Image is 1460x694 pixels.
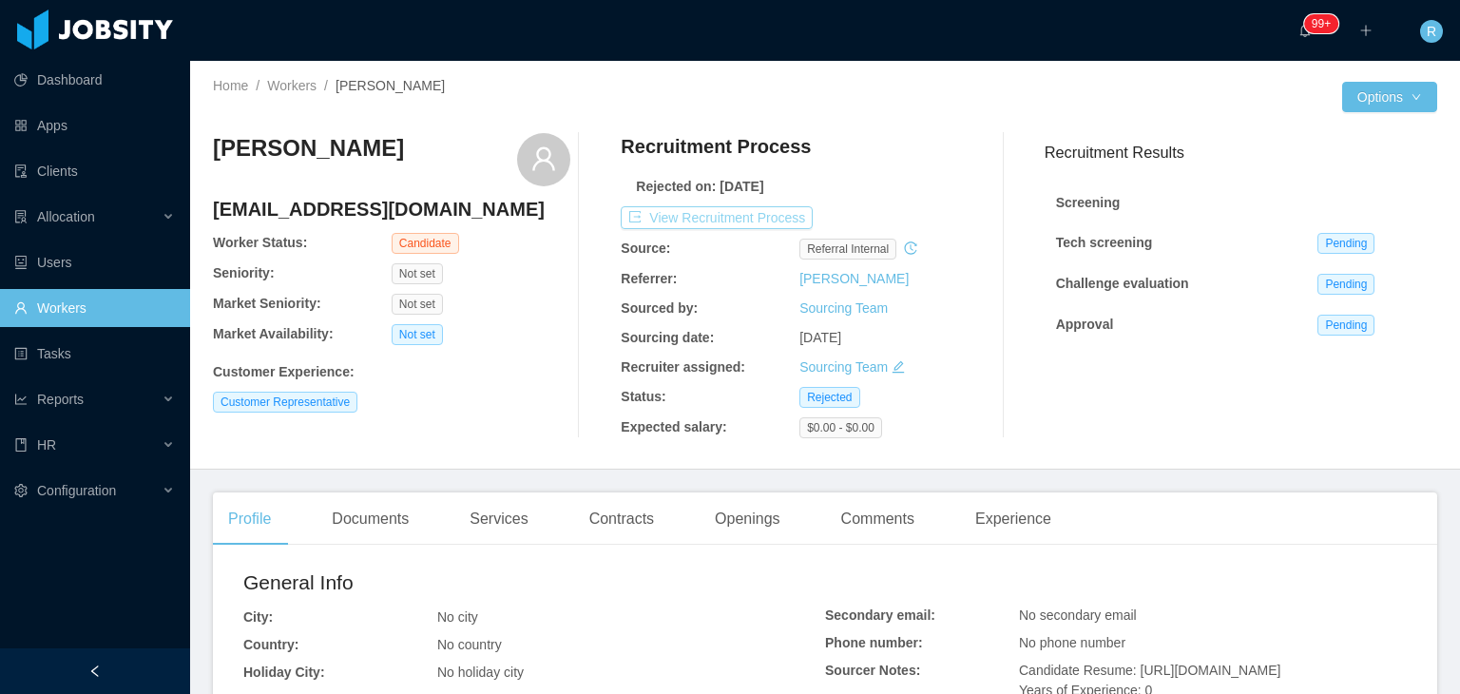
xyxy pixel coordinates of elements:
[799,359,888,375] a: Sourcing Team
[317,492,424,546] div: Documents
[799,387,859,408] span: Rejected
[437,609,478,625] span: No city
[37,209,95,224] span: Allocation
[256,78,259,93] span: /
[14,393,28,406] i: icon: line-chart
[826,492,930,546] div: Comments
[1056,195,1121,210] strong: Screening
[392,294,443,315] span: Not set
[904,241,917,255] i: icon: history
[267,78,317,93] a: Workers
[1317,315,1374,336] span: Pending
[621,300,698,316] b: Sourced by:
[1427,20,1436,43] span: R
[1045,141,1437,164] h3: Recruitment Results
[14,210,28,223] i: icon: solution
[892,360,905,374] i: icon: edit
[14,438,28,452] i: icon: book
[799,239,896,260] span: Referral internal
[530,145,557,172] i: icon: user
[700,492,796,546] div: Openings
[799,417,882,438] span: $0.00 - $0.00
[454,492,543,546] div: Services
[213,392,357,413] span: Customer Representative
[213,326,334,341] b: Market Availability:
[825,635,923,650] b: Phone number:
[37,392,84,407] span: Reports
[213,265,275,280] b: Seniority:
[1317,274,1374,295] span: Pending
[392,263,443,284] span: Not set
[14,484,28,497] i: icon: setting
[825,663,920,678] b: Sourcer Notes:
[799,300,888,316] a: Sourcing Team
[14,106,175,145] a: icon: appstoreApps
[1019,607,1137,623] span: No secondary email
[621,389,665,404] b: Status:
[14,335,175,373] a: icon: profileTasks
[243,637,298,652] b: Country:
[336,78,445,93] span: [PERSON_NAME]
[243,609,273,625] b: City:
[14,61,175,99] a: icon: pie-chartDashboard
[437,665,524,680] span: No holiday city
[14,289,175,327] a: icon: userWorkers
[636,179,763,194] b: Rejected on: [DATE]
[213,364,355,379] b: Customer Experience :
[621,419,726,434] b: Expected salary:
[392,324,443,345] span: Not set
[574,492,669,546] div: Contracts
[621,330,714,345] b: Sourcing date:
[621,206,813,229] button: icon: exportView Recruitment Process
[1342,82,1437,112] button: Optionsicon: down
[1304,14,1338,33] sup: 219
[1019,635,1125,650] span: No phone number
[621,271,677,286] b: Referrer:
[1056,276,1189,291] strong: Challenge evaluation
[243,665,325,680] b: Holiday City:
[799,330,841,345] span: [DATE]
[1359,24,1373,37] i: icon: plus
[1056,235,1153,250] strong: Tech screening
[799,271,909,286] a: [PERSON_NAME]
[213,196,570,222] h4: [EMAIL_ADDRESS][DOMAIN_NAME]
[324,78,328,93] span: /
[621,133,811,160] h4: Recruitment Process
[243,568,825,598] h2: General Info
[1317,233,1374,254] span: Pending
[1298,24,1312,37] i: icon: bell
[1056,317,1114,332] strong: Approval
[213,133,404,164] h3: [PERSON_NAME]
[213,235,307,250] b: Worker Status:
[37,483,116,498] span: Configuration
[213,78,248,93] a: Home
[437,637,502,652] span: No country
[392,233,459,254] span: Candidate
[213,296,321,311] b: Market Seniority:
[14,243,175,281] a: icon: robotUsers
[621,241,670,256] b: Source:
[825,607,935,623] b: Secondary email:
[621,359,745,375] b: Recruiter assigned:
[621,210,813,225] a: icon: exportView Recruitment Process
[37,437,56,453] span: HR
[960,492,1066,546] div: Experience
[213,492,286,546] div: Profile
[14,152,175,190] a: icon: auditClients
